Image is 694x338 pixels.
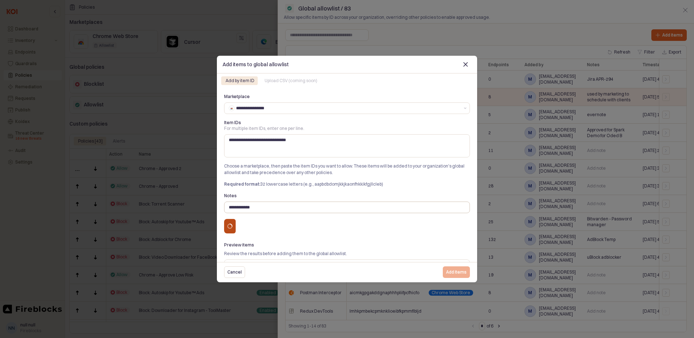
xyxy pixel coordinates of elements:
[224,181,260,187] strong: Required format:
[265,76,317,85] div: Upload CSV (coming soon)
[260,76,322,85] div: Upload CSV (coming soon)
[224,120,241,125] span: Item IDs
[224,181,470,187] p: 32 lowercase letters (e.g., aapbdbdomjkkjkaonfhkkikfgjllcleb)
[224,242,470,248] p: Preview items
[227,224,232,229] div: Progress circle
[461,103,470,114] button: הצג הצעות
[224,250,470,257] p: Review the results before adding them to the global allowlist.
[224,266,245,278] button: Cancel
[227,269,242,275] p: Cancel
[224,193,237,198] span: Notes
[224,126,304,131] div: For multiple item IDs, enter one per line.
[224,94,250,99] span: Marketplace
[446,269,467,275] p: Add items
[460,59,471,70] button: Close
[223,61,408,68] p: Add items to global allowlist
[226,76,254,85] div: Add by item ID
[221,76,259,85] div: Add by item ID
[224,163,470,176] p: Choose a marketplace, then paste the item IDs you want to allow. These items will be added to you...
[443,266,470,278] button: Add items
